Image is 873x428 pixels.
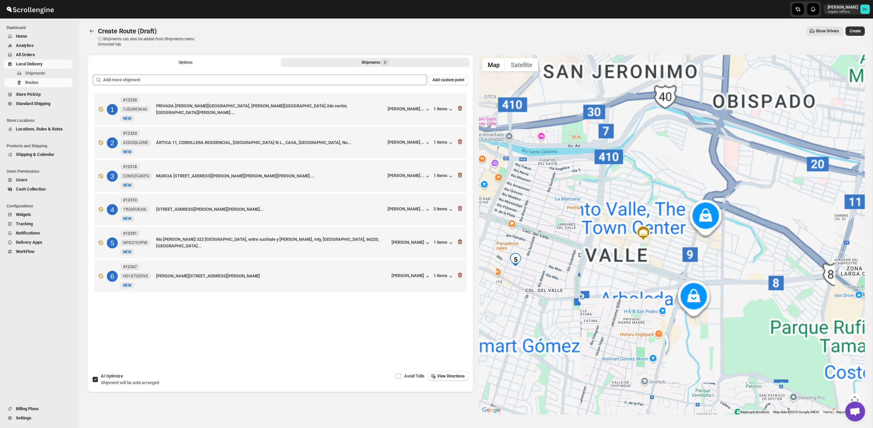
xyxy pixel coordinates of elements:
[828,10,858,14] p: regala-inflora
[509,253,522,266] div: 5
[107,137,118,148] div: 2
[388,106,431,113] button: [PERSON_NAME]...
[16,34,27,39] span: Home
[863,7,867,12] text: DC
[16,415,31,420] span: Settings
[281,58,470,67] button: Selected Shipments
[434,206,454,213] button: 2 items
[7,143,75,149] span: Products and Shipping
[392,240,431,246] button: [PERSON_NAME]
[4,175,72,185] button: Users
[848,393,861,407] button: Map camera controls
[823,410,832,414] a: Terms (opens in new tab)
[25,80,38,85] span: Routes
[482,58,505,71] button: Show street map
[7,203,75,209] span: Configurations
[123,283,132,288] span: NEW
[388,173,431,180] button: [PERSON_NAME]...
[98,27,157,35] span: Create Route (Draft)
[388,206,424,211] div: [PERSON_NAME]...
[123,231,137,236] b: #12291
[123,140,148,145] span: A2DOQ6J2NE
[741,410,769,414] button: Keyboard shortcuts
[98,36,202,47] p: ⓘ Shipments can also be added from Shipments menu Unrouted tab
[123,273,148,279] span: HD1X7Q50VE
[16,249,35,254] span: WorkFlow
[156,206,385,213] div: [STREET_ADDRESS][PERSON_NAME][PERSON_NAME]...
[824,4,870,15] button: User menu
[107,204,118,215] div: 4
[7,118,75,123] span: Store Locations
[7,169,75,174] span: Users Permissions
[437,374,465,379] span: View Directions
[123,98,137,102] b: #12330
[123,216,132,221] span: NEW
[4,69,72,78] button: Shipments
[16,221,33,226] span: Tracking
[16,101,50,106] span: Standard Shipping
[434,240,454,246] button: 1 items
[16,240,42,245] span: Delivery Apps
[392,273,431,280] button: [PERSON_NAME]
[101,374,123,378] span: AI Optimize
[107,104,118,115] div: 1
[4,247,72,256] button: WorkFlow
[179,60,192,65] span: Options
[91,58,280,67] button: All Route Options
[87,69,474,343] div: Selected Shipments
[16,152,54,157] span: Shipping & Calendar
[103,75,427,85] input: Add more shipment
[4,413,72,423] button: Settings
[4,185,72,194] button: Cash Collection
[434,173,454,180] button: 1 items
[429,75,468,85] button: Add custom point
[16,92,41,97] span: Store PickUp
[16,43,34,48] span: Analytics
[836,410,863,414] a: Report a map error
[846,26,865,36] button: Create
[807,26,843,36] button: Show Drivers
[428,372,469,381] button: View Directions
[388,106,424,111] div: [PERSON_NAME]...
[16,231,40,235] span: Notifications
[480,406,502,414] img: Google
[4,229,72,238] button: Notifications
[25,71,45,76] span: Shipments
[816,28,839,34] span: Show Drivers
[5,1,55,18] img: ScrollEngine
[123,207,146,212] span: 1YUQ0UKAI6
[4,210,72,219] button: Widgets
[4,150,72,159] button: Shipping & Calendar
[505,58,538,71] button: Show satellite imagery
[388,206,431,213] button: [PERSON_NAME]...
[123,250,132,254] span: NEW
[773,410,819,414] span: Map data ©2025 Google, INEGI
[388,173,424,178] div: [PERSON_NAME]...
[16,177,27,182] span: Users
[434,140,454,146] button: 1 items
[404,374,425,378] span: Avoid Tolls
[4,219,72,229] button: Tracking
[392,273,424,278] div: [PERSON_NAME]
[101,380,159,385] span: Shipment will be auto arranged
[107,237,118,248] div: 5
[107,171,118,182] div: 3
[123,198,137,202] b: #12310
[123,150,132,154] span: NEW
[434,106,454,113] div: 1 items
[16,406,39,411] span: Billing Plans
[434,273,454,280] button: 1 items
[4,50,72,59] button: All Orders
[123,240,147,245] span: NPICCYLYPW
[4,238,72,247] button: Delivery Apps
[16,212,31,217] span: Widgets
[123,107,147,112] span: 7JEURE9K46
[388,140,424,145] div: [PERSON_NAME]...
[156,173,385,179] div: MURCIA [STREET_ADDRESS][PERSON_NAME][PERSON_NAME][PERSON_NAME] ...
[156,273,389,279] div: [PERSON_NAME][STREET_ADDRESS][PERSON_NAME]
